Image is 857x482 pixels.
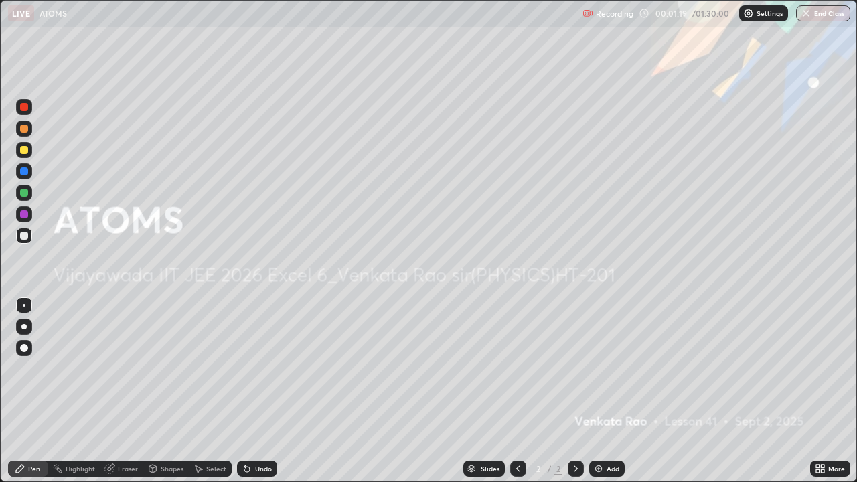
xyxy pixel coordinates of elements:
p: Settings [757,10,783,17]
div: More [828,465,845,472]
div: Slides [481,465,499,472]
img: recording.375f2c34.svg [582,8,593,19]
img: class-settings-icons [743,8,754,19]
div: 2 [554,463,562,475]
img: add-slide-button [593,463,604,474]
div: Undo [255,465,272,472]
div: Pen [28,465,40,472]
div: Add [607,465,619,472]
img: end-class-cross [801,8,811,19]
p: ATOMS [40,8,67,19]
div: Select [206,465,226,472]
button: End Class [796,5,850,21]
div: / [548,465,552,473]
div: Eraser [118,465,138,472]
p: Recording [596,9,633,19]
div: Shapes [161,465,183,472]
div: Highlight [66,465,95,472]
div: 2 [532,465,545,473]
p: LIVE [12,8,30,19]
